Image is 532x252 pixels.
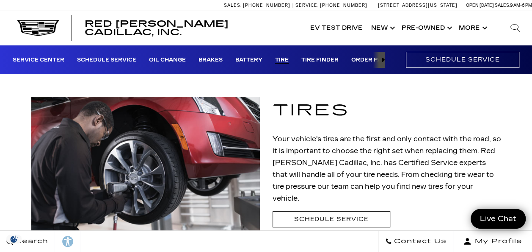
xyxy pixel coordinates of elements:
a: EV Test Drive [306,11,367,45]
a: Schedule Service [77,57,136,64]
a: Service: [PHONE_NUMBER] [292,3,369,8]
a: Pre-Owned [397,11,455,45]
a: Sales: [PHONE_NUMBER] [224,3,292,8]
span: My Profile [471,235,522,247]
a: New [367,11,397,45]
img: Service technician installing a new tire [31,97,260,249]
span: [PHONE_NUMBER] [243,3,290,8]
img: Cadillac Dark Logo with Cadillac White Text [17,20,59,36]
span: Open [DATE] [466,3,494,8]
span: Search [13,235,48,247]
a: [STREET_ADDRESS][US_STATE] [378,3,458,8]
a: Tire Finder [301,57,339,64]
a: Schedule Service [273,211,390,227]
a: Live Chat [471,209,526,229]
a: Contact Us [378,231,453,252]
span: Contact Us [392,235,447,247]
span: Service: [295,3,319,8]
span: Red [PERSON_NAME] Cadillac, Inc. [85,19,229,37]
p: Your vehicle's tires are the first and only contact with the road, so it is important to choose t... [273,133,501,204]
span: [PHONE_NUMBER] [320,3,367,8]
a: Schedule Service [406,52,519,67]
span: Sales: [224,3,242,8]
img: Opt-Out Icon [4,235,24,244]
span: Live Chat [476,214,521,224]
a: Red [PERSON_NAME] Cadillac, Inc. [85,20,298,36]
a: Brakes [198,57,223,64]
a: Service Center [13,57,64,64]
a: Tire [275,57,289,64]
button: More [455,11,490,45]
section: Click to Open Cookie Consent Modal [4,235,24,244]
a: Order Parts [351,57,394,64]
span: 9 AM-6 PM [510,3,532,8]
button: Open user profile menu [453,231,532,252]
h1: Tires [273,98,501,123]
a: Oil Change [149,57,186,64]
a: Battery [235,57,262,64]
span: Sales: [495,3,510,8]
